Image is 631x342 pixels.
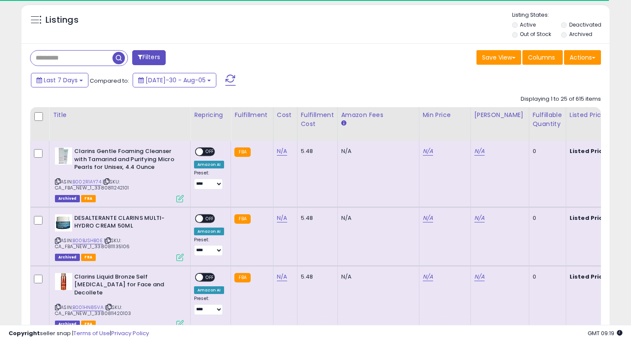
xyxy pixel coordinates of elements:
[277,273,287,281] a: N/A
[194,228,224,235] div: Amazon AI
[55,273,72,290] img: 31c43AmeAYL._SL40_.jpg
[55,237,130,250] span: | SKU: CA_FBA_NEW_1_3380811135106
[194,286,224,294] div: Amazon AI
[234,111,269,120] div: Fulfillment
[194,296,224,315] div: Preset:
[569,30,592,38] label: Archived
[53,111,187,120] div: Title
[533,273,559,281] div: 0
[44,76,78,84] span: Last 7 Days
[301,273,331,281] div: 5.48
[277,111,294,120] div: Cost
[277,214,287,222] a: N/A
[520,30,551,38] label: Out of Stock
[194,111,227,120] div: Repricing
[55,147,72,165] img: 41Zy07wdl4L._SL40_.jpg
[474,214,485,222] a: N/A
[570,273,609,281] b: Listed Price:
[570,147,609,155] b: Listed Price:
[133,73,216,87] button: [DATE]-30 - Aug-05
[90,77,129,85] span: Compared to:
[423,111,467,120] div: Min Price
[73,237,103,244] a: B00BJSHB0E
[55,195,80,202] span: Listings that have been deleted from Seller Central
[520,21,536,28] label: Active
[570,214,609,222] b: Listed Price:
[203,148,217,156] span: OFF
[301,111,334,129] div: Fulfillment Cost
[31,73,88,87] button: Last 7 Days
[234,214,250,224] small: FBA
[132,50,166,65] button: Filters
[474,147,485,156] a: N/A
[74,147,179,174] b: Clarins Gentle Foaming Cleanser with Tamarind and Purifying Micro Pearls for Unisex, 4.4 Ounce
[341,214,413,222] div: N/A
[341,120,346,127] small: Amazon Fees.
[423,214,433,222] a: N/A
[55,254,80,261] span: Listings that have been deleted from Seller Central
[9,329,40,337] strong: Copyright
[111,329,149,337] a: Privacy Policy
[55,147,184,201] div: ASIN:
[474,273,485,281] a: N/A
[301,214,331,222] div: 5.48
[234,147,250,157] small: FBA
[533,214,559,222] div: 0
[423,147,433,156] a: N/A
[234,273,250,282] small: FBA
[9,330,149,338] div: seller snap | |
[588,329,622,337] span: 2025-08-13 09:19 GMT
[194,161,224,168] div: Amazon AI
[55,304,131,317] span: | SKU: CA_FBA_NEW_1_3380811420103
[564,50,601,65] button: Actions
[341,111,416,120] div: Amazon Fees
[55,273,184,327] div: ASIN:
[533,111,562,129] div: Fulfillable Quantity
[146,76,206,84] span: [DATE]-30 - Aug-05
[341,273,413,281] div: N/A
[476,50,521,65] button: Save View
[194,237,224,256] div: Preset:
[55,178,129,191] span: | SKU: CA_FBA_NEW_1_3380811242101
[521,95,601,103] div: Displaying 1 to 25 of 615 items
[81,254,96,261] span: FBA
[55,214,184,260] div: ASIN:
[55,214,72,231] img: 41fcpqWhH+L._SL40_.jpg
[522,50,563,65] button: Columns
[203,273,217,281] span: OFF
[46,14,79,26] h5: Listings
[301,147,331,155] div: 5.48
[341,147,413,155] div: N/A
[73,178,101,186] a: B002R1AY74
[569,21,601,28] label: Deactivated
[194,170,224,189] div: Preset:
[533,147,559,155] div: 0
[73,304,103,311] a: B001HN85VA
[81,195,96,202] span: FBA
[474,111,525,120] div: [PERSON_NAME]
[528,53,555,62] span: Columns
[73,329,110,337] a: Terms of Use
[74,273,179,299] b: Clarins Liquid Bronze Self [MEDICAL_DATA] for Face and Decollete
[277,147,287,156] a: N/A
[423,273,433,281] a: N/A
[512,11,610,19] p: Listing States:
[74,214,179,232] b: DESALTERANTE CLARINS MULTI-HYDRO CREAM 50ML
[203,215,217,222] span: OFF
